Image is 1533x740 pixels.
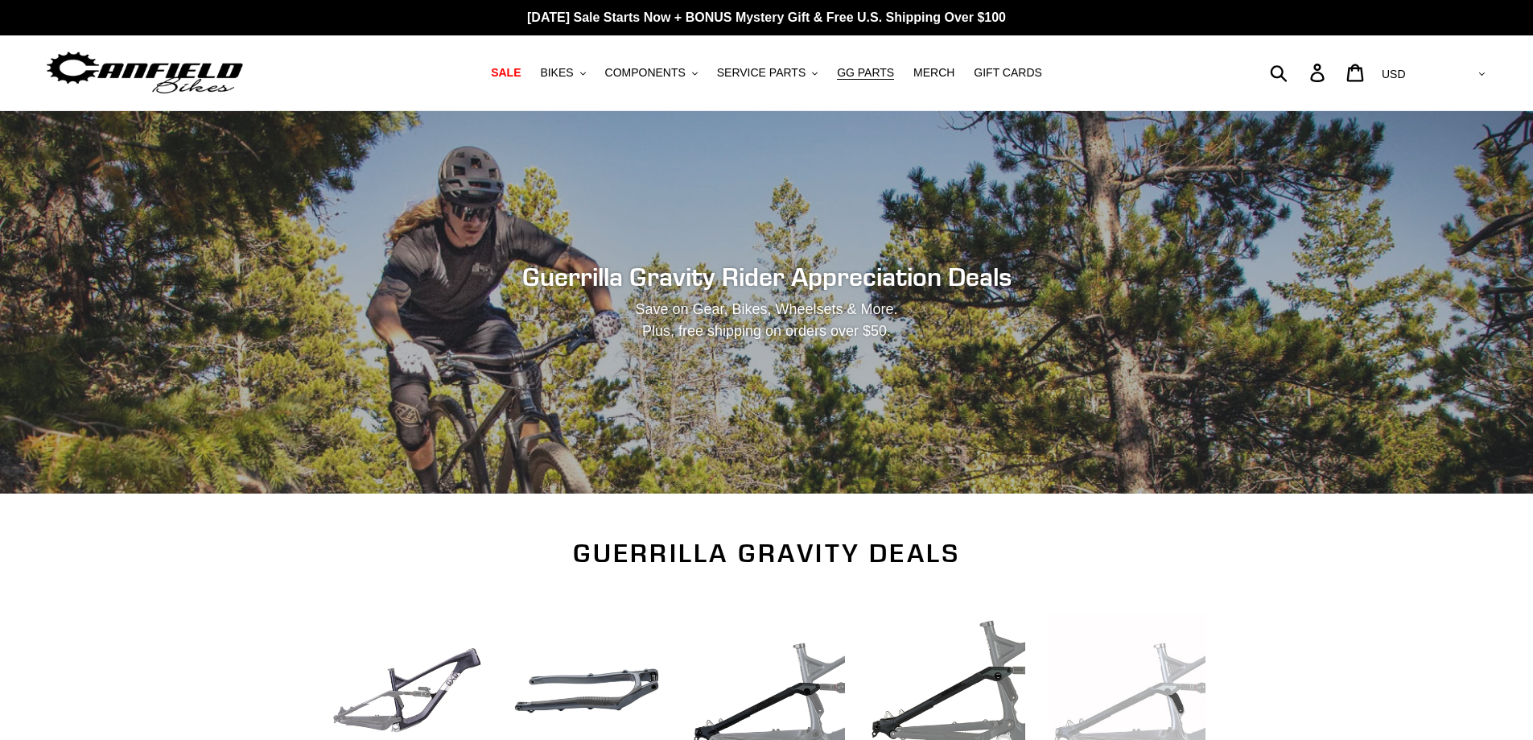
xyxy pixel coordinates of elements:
[829,62,902,84] a: GG PARTS
[605,66,686,80] span: COMPONENTS
[597,62,706,84] button: COMPONENTS
[540,66,573,80] span: BIKES
[44,48,245,98] img: Canfield Bikes
[438,299,1096,342] p: Save on Gear, Bikes, Wheelsets & More. Plus, free shipping on orders over $50.
[328,262,1205,292] h2: Guerrilla Gravity Rider Appreciation Deals
[709,62,826,84] button: SERVICE PARTS
[837,66,894,80] span: GG PARTS
[483,62,529,84] a: SALE
[905,62,962,84] a: MERCH
[966,62,1050,84] a: GIFT CARDS
[913,66,954,80] span: MERCH
[717,66,806,80] span: SERVICE PARTS
[1279,55,1320,90] input: Search
[532,62,593,84] button: BIKES
[328,538,1205,568] h2: Guerrilla Gravity Deals
[491,66,521,80] span: SALE
[974,66,1042,80] span: GIFT CARDS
